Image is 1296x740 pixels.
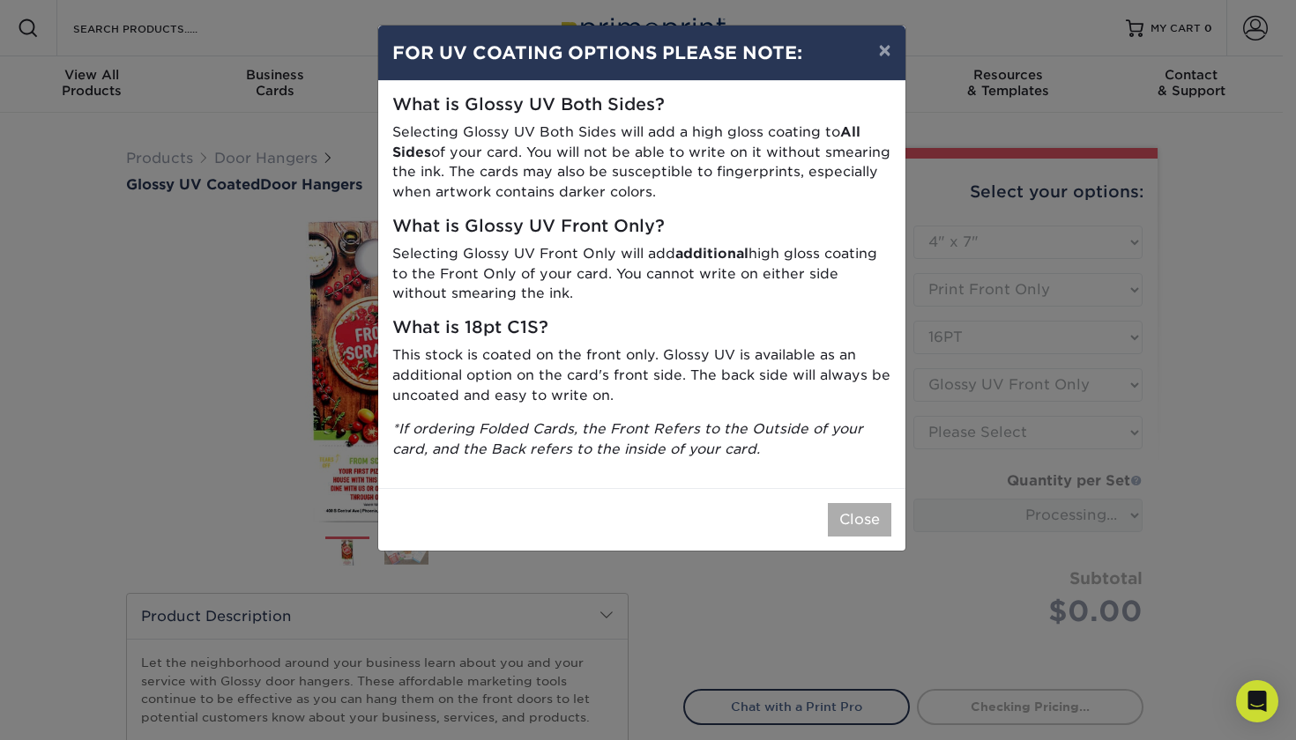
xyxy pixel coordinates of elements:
[392,40,891,66] h4: FOR UV COATING OPTIONS PLEASE NOTE:
[1236,680,1278,722] div: Open Intercom Messenger
[392,122,891,203] p: Selecting Glossy UV Both Sides will add a high gloss coating to of your card. You will not be abl...
[392,123,860,160] strong: All Sides
[675,245,749,262] strong: additional
[392,217,891,237] h5: What is Glossy UV Front Only?
[392,95,891,115] h5: What is Glossy UV Both Sides?
[392,244,891,304] p: Selecting Glossy UV Front Only will add high gloss coating to the Front Only of your card. You ca...
[392,345,891,405] p: This stock is coated on the front only. Glossy UV is available as an additional option on the car...
[392,420,863,457] i: *If ordering Folded Cards, the Front Refers to the Outside of your card, and the Back refers to t...
[392,318,891,338] h5: What is 18pt C1S?
[864,26,905,75] button: ×
[828,503,891,536] button: Close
